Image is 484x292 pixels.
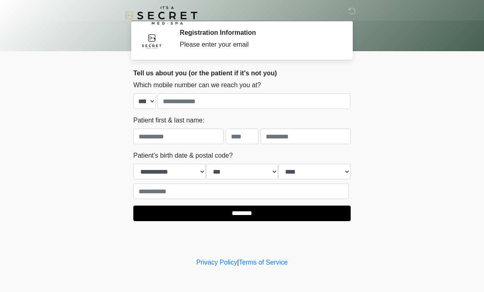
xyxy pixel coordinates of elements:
[133,115,204,125] label: Patient first & last name:
[180,29,338,36] h2: Registration Information
[133,80,261,90] label: Which mobile number can we reach you at?
[237,259,239,266] a: |
[133,151,233,161] label: Patient's birth date & postal code?
[196,259,237,266] a: Privacy Policy
[125,6,197,25] img: It's A Secret Med Spa Logo
[180,40,338,50] div: Please enter your email
[133,69,351,77] h2: Tell us about you (or the patient if it's not you)
[239,259,288,266] a: Terms of Service
[139,29,164,53] img: Agent Avatar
